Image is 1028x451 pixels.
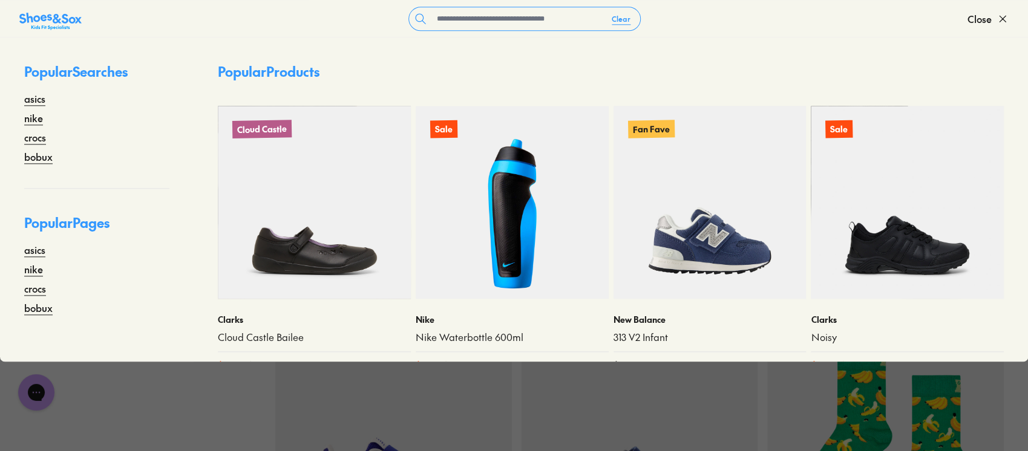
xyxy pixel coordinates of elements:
a: crocs [24,281,46,296]
p: Popular Searches [24,62,169,91]
a: nike [24,111,43,125]
img: SNS_Logo_Responsive.svg [19,11,82,31]
p: Popular Products [218,62,319,82]
a: crocs [24,130,46,144]
p: Nike [416,313,609,326]
p: Popular Pages [24,213,169,242]
a: Noisy [811,331,1004,344]
span: $ 59.95 [614,359,638,372]
span: $ 149.95 [248,359,275,372]
span: Close [967,11,992,26]
p: Cloud Castle [232,120,292,138]
iframe: Gorgias live chat messenger [12,370,61,415]
span: $ 89.95 [840,359,865,372]
p: Fan Fave [627,120,674,138]
a: Sale [811,106,1004,299]
p: Clarks [218,313,411,326]
button: Close [967,5,1009,32]
span: $ 15.00 [416,359,441,372]
a: Cloud Castle Bailee [218,331,411,344]
p: Clarks [811,313,1004,326]
span: $ 19.95 [444,359,466,372]
p: Sale [825,120,853,138]
a: Cloud Castle [218,106,411,299]
a: Fan Fave [614,106,807,299]
button: Clear [602,8,640,30]
a: bobux [24,149,53,164]
a: Shoes &amp; Sox [19,9,82,28]
a: nike [24,262,43,276]
a: Sale [416,106,609,299]
span: $ 50.00 [811,359,838,372]
a: 313 V2 Infant [614,331,807,344]
span: $ 80.00 [218,359,246,372]
p: New Balance [614,313,807,326]
p: Sale [430,120,457,138]
a: Nike Waterbottle 600ml [416,331,609,344]
a: asics [24,242,45,257]
a: asics [24,91,45,106]
a: bobux [24,300,53,315]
